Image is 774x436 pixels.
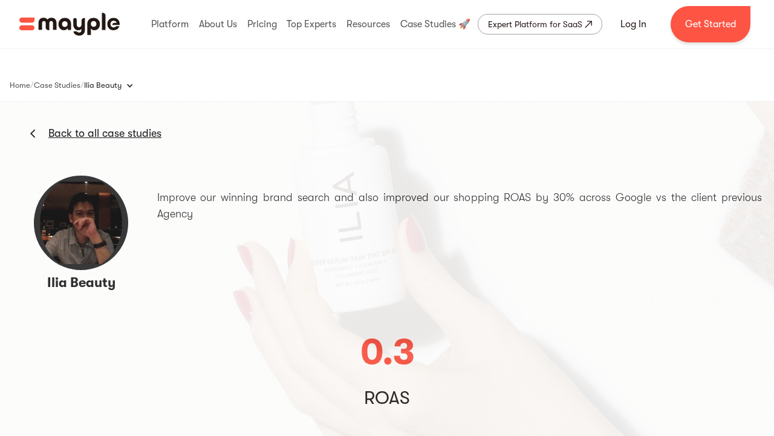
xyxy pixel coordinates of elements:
[606,10,661,39] a: Log In
[10,78,30,93] a: Home
[48,126,161,140] a: Back to all case studies
[671,6,750,42] a: Get Started
[80,79,84,91] div: /
[478,14,602,35] a: Expert Platform for SaaS
[488,17,582,31] div: Expert Platform for SaaS
[84,79,122,91] div: Ilia Beauty
[30,79,34,91] div: /
[34,78,80,93] a: Case Studies
[19,13,120,36] img: Mayple logo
